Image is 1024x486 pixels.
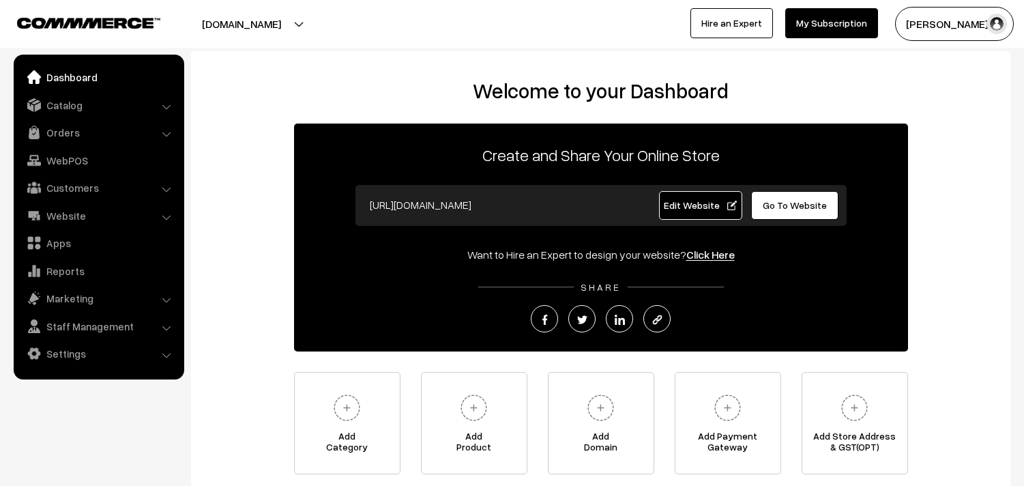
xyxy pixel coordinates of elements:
a: Hire an Expert [690,8,773,38]
div: Want to Hire an Expert to design your website? [294,246,908,263]
a: Go To Website [751,191,839,220]
a: My Subscription [785,8,878,38]
a: COMMMERCE [17,14,136,30]
a: Add PaymentGateway [675,372,781,474]
a: Staff Management [17,314,179,339]
button: [PERSON_NAME] s… [895,7,1014,41]
span: Add Category [295,431,400,458]
img: user [986,14,1007,34]
span: Go To Website [763,199,827,211]
span: Add Domain [548,431,654,458]
a: AddDomain [548,372,654,474]
button: [DOMAIN_NAME] [154,7,329,41]
h2: Welcome to your Dashboard [205,78,997,103]
span: Add Store Address & GST(OPT) [802,431,907,458]
a: Website [17,203,179,228]
a: AddProduct [421,372,527,474]
a: Apps [17,231,179,255]
img: plus.svg [582,389,619,427]
a: Orders [17,120,179,145]
a: Edit Website [659,191,742,220]
span: Add Product [422,431,527,458]
p: Create and Share Your Online Store [294,143,908,167]
span: Edit Website [664,199,737,211]
a: Dashboard [17,65,179,89]
a: Catalog [17,93,179,117]
span: SHARE [574,281,628,293]
a: AddCategory [294,372,400,474]
span: Add Payment Gateway [675,431,780,458]
a: Click Here [686,248,735,261]
a: Settings [17,341,179,366]
img: plus.svg [455,389,493,427]
a: WebPOS [17,148,179,173]
a: Reports [17,259,179,283]
img: plus.svg [836,389,873,427]
img: plus.svg [328,389,366,427]
img: plus.svg [709,389,746,427]
a: Customers [17,175,179,200]
a: Marketing [17,286,179,311]
a: Add Store Address& GST(OPT) [802,372,908,474]
img: COMMMERCE [17,18,160,28]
